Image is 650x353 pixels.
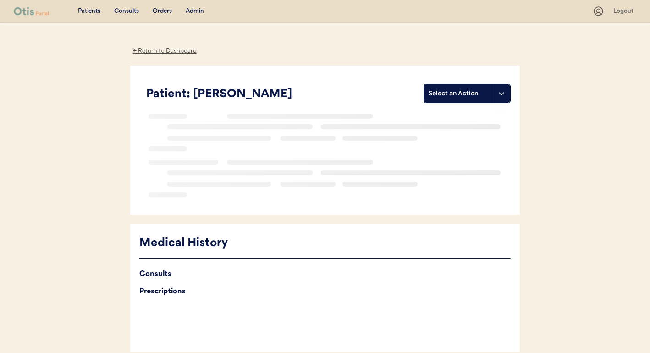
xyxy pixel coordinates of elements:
[139,268,511,281] div: Consults
[139,285,511,298] div: Prescriptions
[186,7,204,16] div: Admin
[429,89,487,98] div: Select an Action
[153,7,172,16] div: Orders
[130,46,199,56] div: ← Return to Dashboard
[114,7,139,16] div: Consults
[146,86,424,103] div: Patient: [PERSON_NAME]
[139,235,511,252] div: Medical History
[78,7,100,16] div: Patients
[613,7,636,16] div: Logout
